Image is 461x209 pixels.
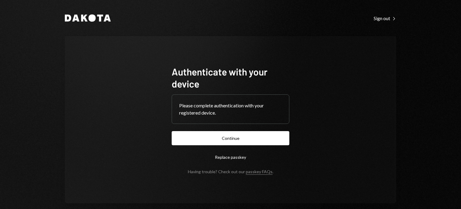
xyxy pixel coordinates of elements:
a: Sign out [374,15,396,21]
div: Please complete authentication with your registered device. [179,102,282,116]
h1: Authenticate with your device [172,66,289,90]
button: Continue [172,131,289,145]
div: Having trouble? Check out our . [188,169,273,174]
a: passkey FAQs [246,169,273,175]
button: Replace passkey [172,150,289,164]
